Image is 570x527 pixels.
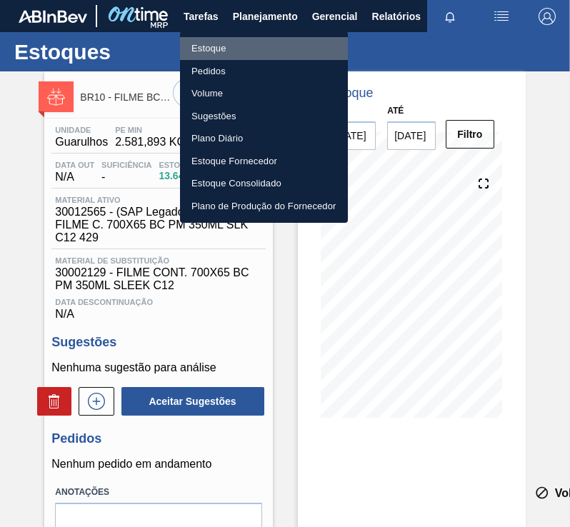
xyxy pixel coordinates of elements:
[180,105,348,128] a: Sugestões
[180,37,348,60] a: Estoque
[180,60,348,83] a: Pedidos
[180,195,348,218] a: Plano de Produção do Fornecedor
[180,82,348,105] a: Volume
[180,172,348,195] a: Estoque Consolidado
[180,150,348,173] a: Estoque Fornecedor
[180,127,348,150] a: Plano Diário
